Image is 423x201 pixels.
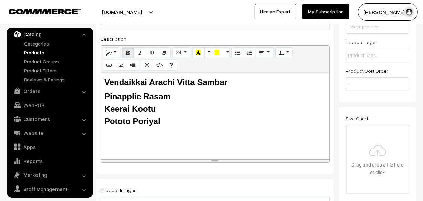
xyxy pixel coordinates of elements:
[101,187,137,194] label: Product Images
[358,3,418,21] button: [PERSON_NAME] s…
[172,47,190,58] button: Font Size
[9,7,69,15] a: COMMMERCE
[256,47,273,58] button: Paragraph
[146,47,158,58] button: Underline (CTRL+U)
[103,47,120,58] button: Style
[275,47,293,58] button: Table
[104,104,156,113] b: Keerai Kootu
[9,127,91,139] a: Website
[192,47,205,58] button: Recent Color
[158,47,171,58] button: Remove Font Style (CTRL+\)
[104,92,171,101] b: Pinapplie Rasam
[9,141,91,153] a: Apps
[104,117,161,126] b: Pototo Poriyal
[104,78,228,87] b: Vendaikkai Arachi Vitta Sambar
[346,115,369,122] label: Size Chart
[101,159,329,162] div: resize
[127,60,139,71] button: Video
[165,60,177,71] button: Help
[22,67,91,74] a: Product Filters
[255,4,296,19] a: Hire an Expert
[9,85,91,97] a: Orders
[302,4,349,19] a: My Subscription
[22,49,91,56] a: Products
[231,47,244,58] button: Unordered list (CTRL+SHIFT+NUM7)
[9,28,91,40] a: Catalog
[9,113,91,125] a: Customers
[115,60,127,71] button: Picture
[244,47,256,58] button: Ordered list (CTRL+SHIFT+NUM8)
[103,60,115,71] button: Link (CTRL+K)
[9,9,81,14] img: COMMMERCE
[78,3,166,21] button: [DOMAIN_NAME]
[9,155,91,167] a: Reports
[211,47,223,58] button: Background Color
[348,52,408,59] input: Product Tags
[176,50,182,55] span: 24
[141,60,153,71] button: Full Screen
[9,183,91,195] a: Staff Management
[9,99,91,111] a: WebPOS
[404,7,414,17] img: user
[9,169,91,181] a: Marketing
[346,39,376,46] label: Product Tags
[134,47,146,58] button: Italic (CTRL+I)
[223,47,230,58] button: More Color
[204,47,211,58] button: More Color
[346,67,389,74] label: Product Sort Order
[22,40,91,47] a: Categories
[153,60,165,71] button: Code View
[122,47,134,58] button: Bold (CTRL+B)
[22,76,91,83] a: Reviews & Ratings
[101,35,126,42] label: Description
[346,77,410,91] input: Enter Number
[22,58,91,65] a: Product Groups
